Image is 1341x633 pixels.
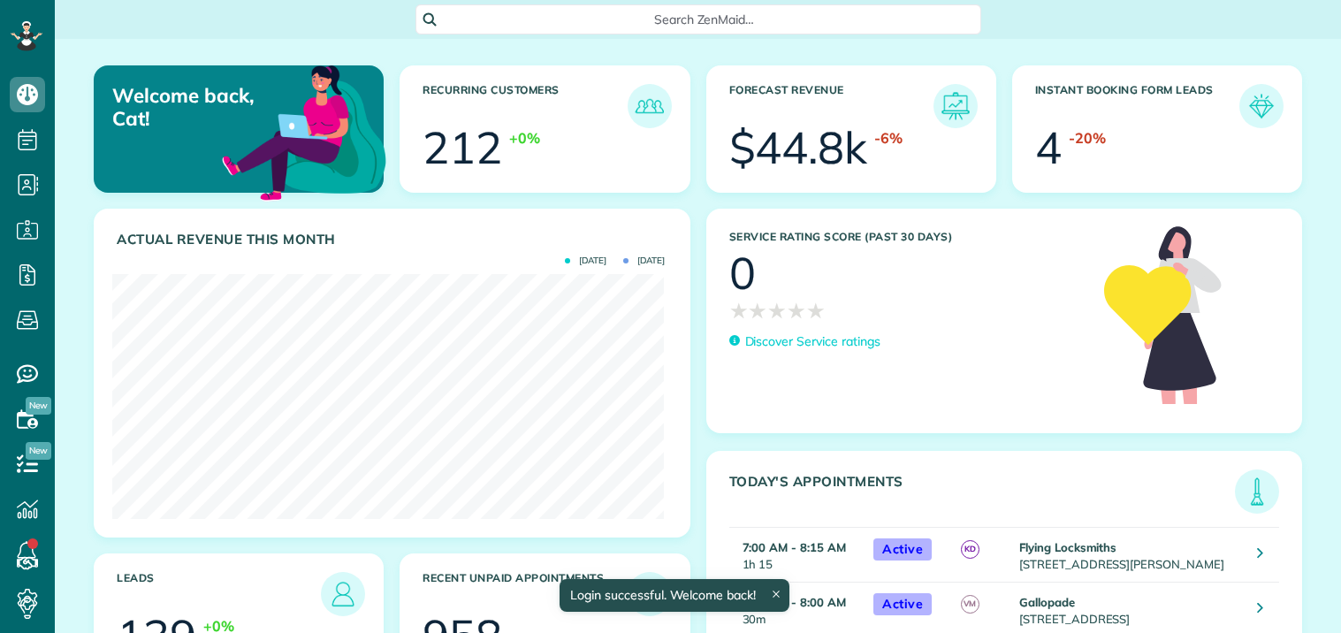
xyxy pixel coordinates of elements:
[218,45,390,217] img: dashboard_welcome-42a62b7d889689a78055ac9021e634bf52bae3f8056760290aed330b23ab8690.png
[1035,84,1239,128] h3: Instant Booking Form Leads
[873,593,932,615] span: Active
[117,232,672,248] h3: Actual Revenue this month
[874,128,903,149] div: -6%
[423,572,627,616] h3: Recent unpaid appointments
[729,332,880,351] a: Discover Service ratings
[632,576,667,612] img: icon_unpaid_appointments-47b8ce3997adf2238b356f14209ab4cced10bd1f174958f3ca8f1d0dd7fffeee.png
[26,397,51,415] span: New
[729,295,749,326] span: ★
[729,251,756,295] div: 0
[961,540,979,559] span: KD
[729,126,868,170] div: $44.8k
[729,84,933,128] h3: Forecast Revenue
[423,126,502,170] div: 212
[26,442,51,460] span: New
[938,88,973,124] img: icon_forecast_revenue-8c13a41c7ed35a8dcfafea3cbb826a0462acb37728057bba2d056411b612bbbe.png
[632,88,667,124] img: icon_recurring_customers-cf858462ba22bcd05b5a5880d41d6543d210077de5bb9ebc9590e49fd87d84ed.png
[1244,88,1279,124] img: icon_form_leads-04211a6a04a5b2264e4ee56bc0799ec3eb69b7e499cbb523a139df1d13a81ae0.png
[1035,126,1062,170] div: 4
[112,84,289,131] p: Welcome back, Cat!
[1019,595,1075,609] strong: Gallopade
[743,595,846,609] strong: 7:30 AM - 8:00 AM
[743,540,846,554] strong: 7:00 AM - 8:15 AM
[1069,128,1106,149] div: -20%
[729,528,865,583] td: 1h 15
[560,579,789,612] div: Login successful. Welcome back!
[745,332,880,351] p: Discover Service ratings
[623,256,665,265] span: [DATE]
[117,572,321,616] h3: Leads
[806,295,826,326] span: ★
[787,295,806,326] span: ★
[961,595,979,614] span: VM
[1239,474,1275,509] img: icon_todays_appointments-901f7ab196bb0bea1936b74009e4eb5ffbc2d2711fa7634e0d609ed5ef32b18b.png
[423,84,627,128] h3: Recurring Customers
[729,231,1087,243] h3: Service Rating score (past 30 days)
[873,538,932,561] span: Active
[729,474,1236,514] h3: Today's Appointments
[1019,540,1116,554] strong: Flying Locksmiths
[748,295,767,326] span: ★
[325,576,361,612] img: icon_leads-1bed01f49abd5b7fead27621c3d59655bb73ed531f8eeb49469d10e621d6b896.png
[565,256,606,265] span: [DATE]
[1015,528,1245,583] td: [STREET_ADDRESS][PERSON_NAME]
[767,295,787,326] span: ★
[509,128,540,149] div: +0%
